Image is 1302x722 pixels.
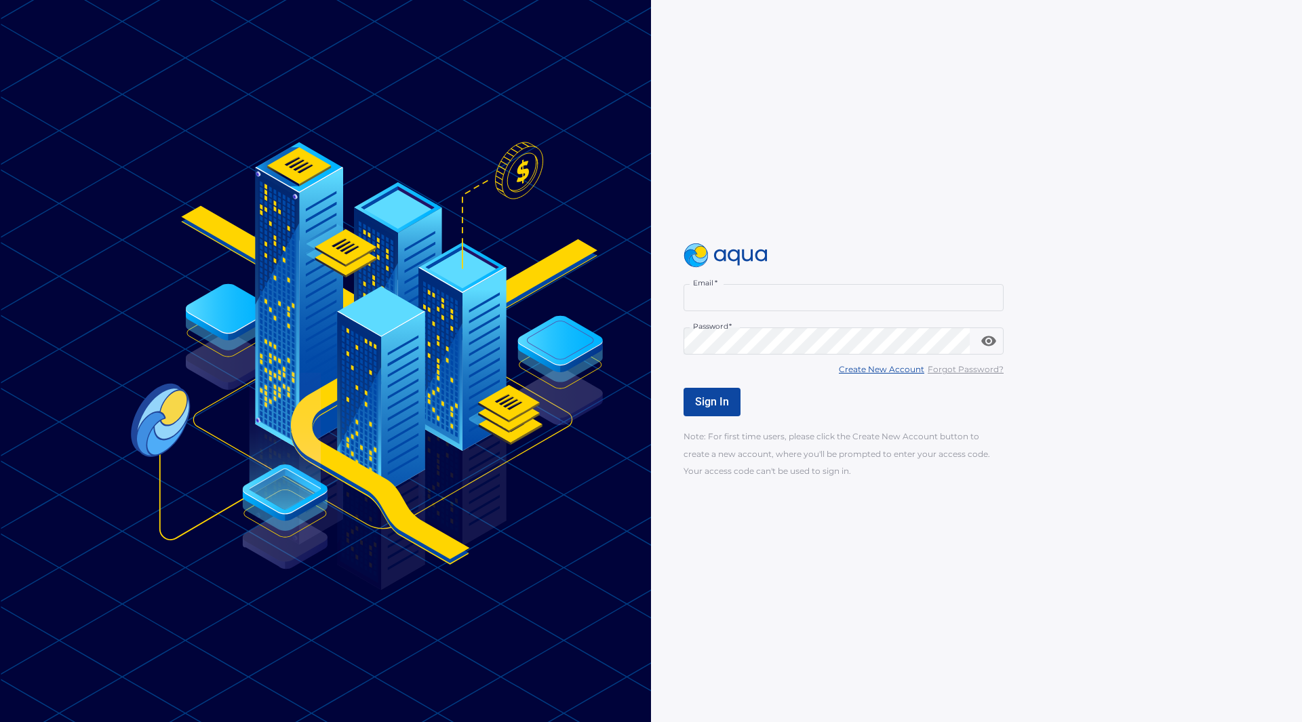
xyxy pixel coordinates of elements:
button: toggle password visibility [975,327,1002,355]
u: Create New Account [839,364,924,374]
img: logo [684,243,768,268]
label: Password [693,321,732,332]
span: Sign In [695,395,729,408]
span: Note: For first time users, please click the Create New Account button to create a new account, w... [684,431,990,475]
button: Sign In [684,388,741,416]
u: Forgot Password? [928,364,1004,374]
label: Email [693,278,717,288]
